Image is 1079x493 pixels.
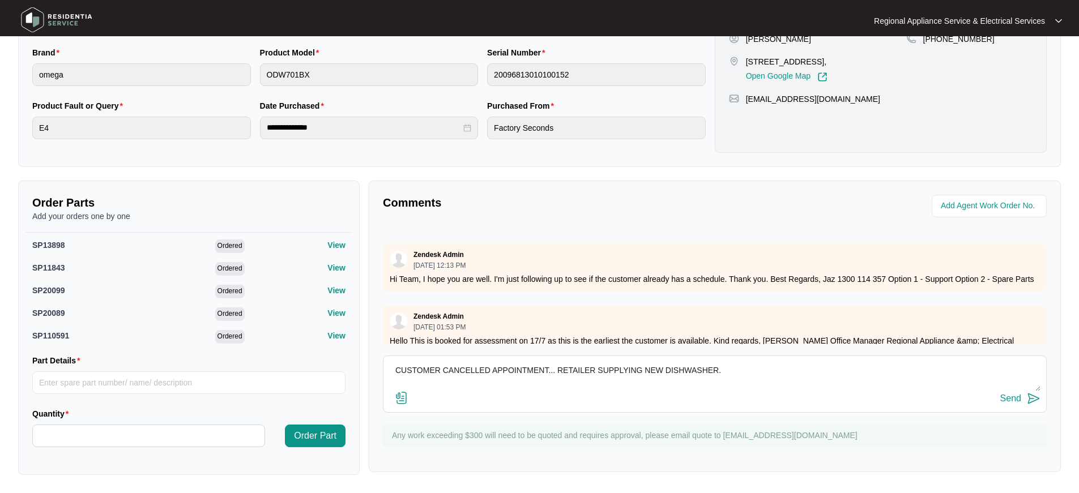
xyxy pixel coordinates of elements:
span: Ordered [215,307,245,321]
textarea: CUSTOMER CANCELLED APPOINTMENT... RETAILER SUPPLYING NEW DISHWASHER. [389,362,1040,391]
img: dropdown arrow [1055,18,1062,24]
img: user.svg [390,312,407,329]
p: View [327,285,346,296]
input: Add Agent Work Order No. [941,199,1040,213]
img: map-pin [729,56,739,66]
img: file-attachment-doc.svg [395,391,408,405]
button: Send [1000,391,1040,406]
input: Product Fault or Query [32,117,251,139]
p: Any work exceeding $300 will need to be quoted and requires approval, please email quote to [EMAI... [392,430,1041,441]
button: Order Part [285,425,346,447]
label: Date Purchased [260,100,329,112]
input: Date Purchased [267,122,462,134]
p: Regional Appliance Service & Electrical Services [874,15,1045,27]
img: Link-External [817,72,828,82]
span: Ordered [215,262,245,276]
input: Serial Number [487,63,706,86]
span: Order Part [294,429,336,443]
span: SP13898 [32,241,65,250]
img: map-pin [729,93,739,104]
span: SP20089 [32,308,65,318]
span: SP110591 [32,331,69,340]
img: residentia service logo [17,3,96,37]
p: [DATE] 12:13 PM [413,262,466,269]
div: Send [1000,393,1021,404]
p: Comments [383,195,707,211]
input: Purchased From [487,117,706,139]
span: SP20099 [32,286,65,295]
p: [PHONE_NUMBER] [923,33,995,45]
span: Ordered [215,285,245,298]
p: Hi Team, I hope you are well. I'm just following up to see if the customer already has a schedule... [390,273,1040,285]
p: [EMAIL_ADDRESS][DOMAIN_NAME] [746,93,880,105]
span: Ordered [215,239,245,253]
p: Order Parts [32,195,346,211]
p: View [327,307,346,319]
p: Zendesk Admin [413,250,464,259]
p: Add your orders one by one [32,211,346,222]
span: SP11843 [32,263,65,272]
a: Open Google Map [746,72,828,82]
p: View [327,262,346,273]
label: Purchased From [487,100,558,112]
input: Quantity [33,425,265,447]
p: [DATE] 01:53 PM [413,324,466,331]
label: Brand [32,47,64,58]
span: Ordered [215,330,245,344]
label: Serial Number [487,47,549,58]
p: [STREET_ADDRESS], [746,56,828,67]
input: Part Details [32,371,346,394]
p: View [327,330,346,341]
img: send-icon.svg [1027,392,1040,405]
p: Hello This is booked for assessment on 17/7 as this is the earliest the customer is available. Ki... [390,335,1040,358]
p: View [327,239,346,251]
p: [PERSON_NAME] [746,33,811,45]
label: Quantity [32,408,73,419]
label: Product Model [260,47,324,58]
input: Product Model [260,63,479,86]
input: Brand [32,63,251,86]
label: Product Fault or Query [32,100,127,112]
label: Part Details [32,355,85,366]
img: user.svg [390,251,407,268]
p: Zendesk Admin [413,312,464,321]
